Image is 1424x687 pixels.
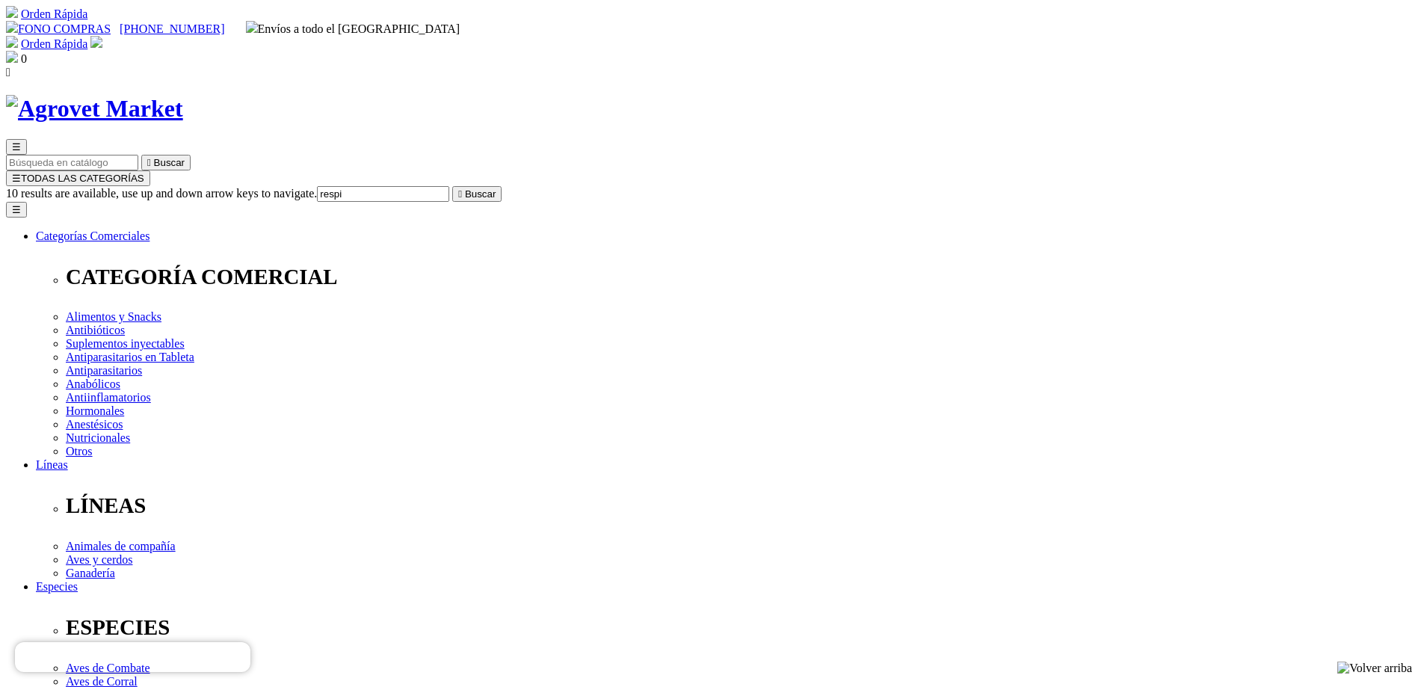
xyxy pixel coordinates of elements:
input: Buscar [317,186,449,202]
a: Líneas [36,458,68,471]
a: Nutricionales [66,431,130,444]
img: user.svg [90,36,102,48]
a: FONO COMPRAS [6,22,111,35]
iframe: Brevo live chat [15,642,250,672]
span: 10 results are available, use up and down arrow keys to navigate. [6,187,317,200]
a: Especies [36,580,78,593]
a: Orden Rápida [21,7,87,20]
span: ☰ [12,141,21,153]
button: ☰ [6,202,27,218]
img: Agrovet Market [6,95,183,123]
a: Categorías Comerciales [36,229,150,242]
img: Volver arriba [1337,662,1412,675]
a: Antibióticos [66,324,125,336]
a: Antiparasitarios en Tableta [66,351,194,363]
img: delivery-truck.svg [246,21,258,33]
p: LÍNEAS [66,493,1418,518]
i:  [147,157,151,168]
span: Buscar [154,157,185,168]
p: ESPECIES [66,615,1418,640]
a: Acceda a su cuenta de cliente [90,37,102,50]
a: Anabólicos [66,378,120,390]
button:  Buscar [452,186,502,202]
a: Aves y cerdos [66,553,132,566]
p: CATEGORÍA COMERCIAL [66,265,1418,289]
input: Buscar [6,155,138,170]
a: Orden Rápida [21,37,87,50]
a: Alimentos y Snacks [66,310,161,323]
button: ☰ [6,139,27,155]
a: Otros [66,445,93,458]
i:  [458,188,462,200]
img: phone.svg [6,21,18,33]
span: ☰ [12,173,21,184]
a: Animales de compañía [66,540,176,552]
a: Aves de Combate [66,662,150,674]
a: Antiparasitarios [66,364,142,377]
button:  Buscar [141,155,191,170]
i:  [6,66,10,78]
img: shopping-bag.svg [6,51,18,63]
img: shopping-cart.svg [6,36,18,48]
button: ☰TODAS LAS CATEGORÍAS [6,170,150,186]
span: 0 [21,52,27,65]
a: Anestésicos [66,418,123,431]
span: Buscar [465,188,496,200]
img: shopping-cart.svg [6,6,18,18]
span: Envíos a todo el [GEOGRAPHIC_DATA] [246,22,460,35]
a: Antiinflamatorios [66,391,151,404]
a: Ganadería [66,567,115,579]
a: Hormonales [66,404,124,417]
a: [PHONE_NUMBER] [120,22,224,35]
a: Suplementos inyectables [66,337,185,350]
